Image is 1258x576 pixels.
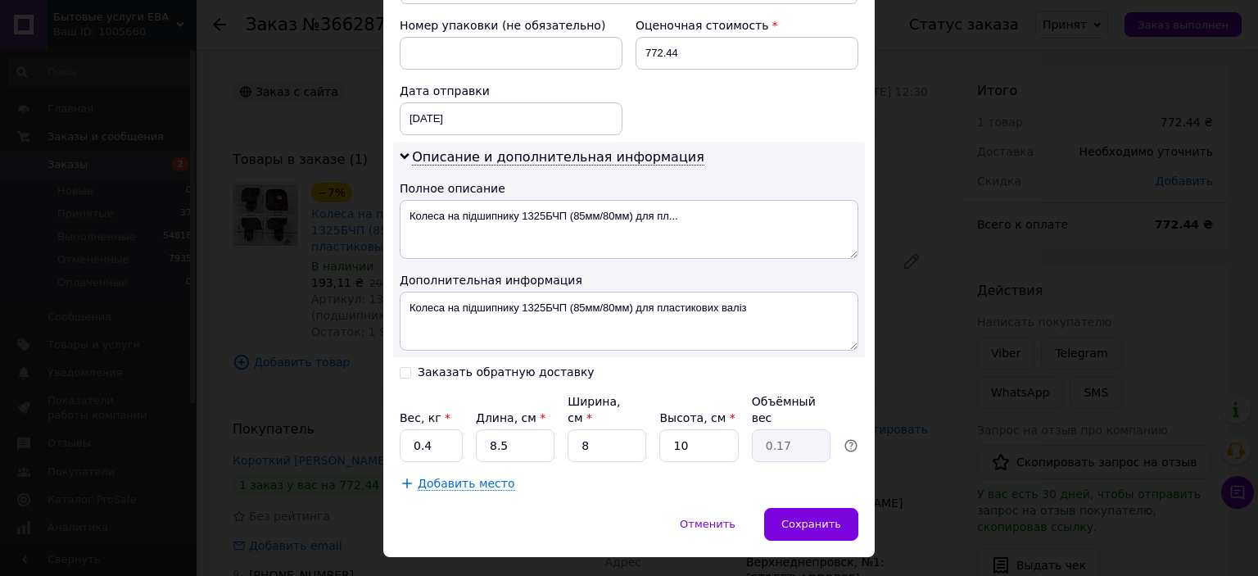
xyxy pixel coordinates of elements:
textarea: Колеса на підшипнику 1325БЧП (85мм/80мм) для пластикових валіз [400,292,858,351]
label: Ширина, см [568,395,620,424]
span: Сохранить [781,518,841,530]
div: Полное описание [400,180,858,197]
div: Оценочная стоимость [636,17,858,34]
div: Заказать обратную доставку [418,365,595,379]
div: Объёмный вес [752,393,830,426]
div: Дата отправки [400,83,622,99]
textarea: Колеса на підшипнику 1325БЧП (85мм/80мм) для пл... [400,200,858,259]
div: Дополнительная информация [400,272,858,288]
label: Длина, см [476,411,545,424]
label: Высота, см [659,411,735,424]
span: Добавить место [418,477,515,491]
div: Номер упаковки (не обязательно) [400,17,622,34]
span: Отменить [680,518,735,530]
span: Описание и дополнительная информация [412,149,704,166]
label: Вес, кг [400,411,450,424]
